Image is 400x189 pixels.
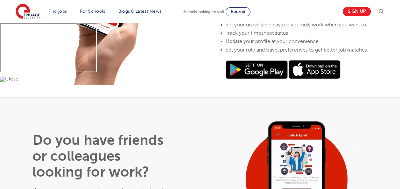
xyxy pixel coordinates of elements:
[118,9,162,14] a: Blogs & Latest News
[32,132,174,179] h1: Do you have friends or colleagues looking for work?
[80,9,105,14] a: For Schools
[48,9,67,14] a: Find jobs
[231,9,245,14] span: Recruit
[343,7,371,16] a: Sign up
[226,7,250,16] a: Recruit
[183,10,224,14] span: Schools looking for staff
[16,4,40,20] img: Engage Education
[5,76,18,82] span: Close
